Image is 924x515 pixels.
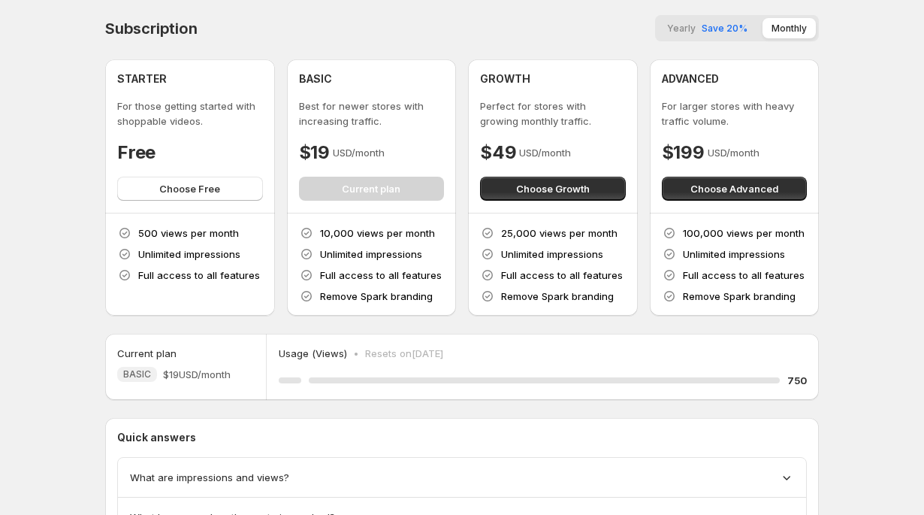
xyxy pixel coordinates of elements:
p: For larger stores with heavy traffic volume. [662,98,808,129]
h4: GROWTH [480,71,530,86]
button: Choose Advanced [662,177,808,201]
p: Remove Spark branding [320,289,433,304]
span: $19 USD/month [163,367,231,382]
p: Perfect for stores with growing monthly traffic. [480,98,626,129]
button: Monthly [762,18,816,38]
p: 10,000 views per month [320,226,435,241]
h4: BASIC [299,71,332,86]
h4: $199 [662,141,705,165]
h4: ADVANCED [662,71,719,86]
p: USD/month [519,145,571,160]
p: For those getting started with shoppable videos. [117,98,263,129]
p: USD/month [333,145,385,160]
span: Choose Growth [516,181,590,196]
span: BASIC [123,368,151,380]
p: Usage (Views) [279,346,347,361]
button: Choose Free [117,177,263,201]
p: 500 views per month [138,226,239,241]
span: Yearly [667,23,696,34]
p: Remove Spark branding [501,289,614,304]
p: Full access to all features [683,268,805,283]
p: USD/month [708,145,759,160]
h4: Free [117,141,156,165]
p: Full access to all features [138,268,260,283]
span: What are impressions and views? [130,470,289,485]
p: Quick answers [117,430,807,445]
span: Choose Free [159,181,220,196]
h5: 750 [787,373,807,388]
h4: $49 [480,141,516,165]
p: 100,000 views per month [683,226,805,241]
button: Choose Growth [480,177,626,201]
p: Best for newer stores with increasing traffic. [299,98,445,129]
h4: $19 [299,141,330,165]
h4: Subscription [105,20,198,38]
p: Unlimited impressions [501,247,603,262]
span: Save 20% [702,23,747,34]
p: Unlimited impressions [138,247,240,262]
p: Resets on [DATE] [365,346,443,361]
h4: STARTER [117,71,167,86]
button: YearlySave 20% [658,18,756,38]
p: Unlimited impressions [683,247,785,262]
p: • [353,346,359,361]
p: Full access to all features [501,268,623,283]
p: Unlimited impressions [320,247,422,262]
p: Full access to all features [320,268,442,283]
p: 25,000 views per month [501,226,618,241]
h5: Current plan [117,346,177,361]
span: Choose Advanced [690,181,778,196]
p: Remove Spark branding [683,289,796,304]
